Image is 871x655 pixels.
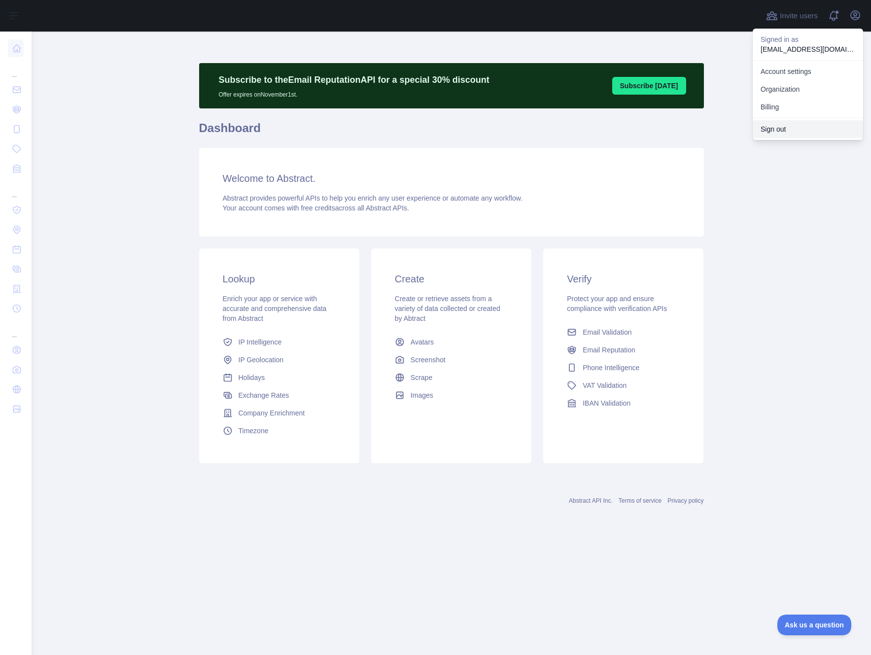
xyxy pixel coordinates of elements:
a: Screenshot [391,351,512,369]
span: Protect your app and ensure compliance with verification APIs [567,295,667,312]
a: IP Geolocation [219,351,340,369]
h1: Dashboard [199,120,704,144]
span: Holidays [239,373,265,382]
span: Create or retrieve assets from a variety of data collected or created by Abtract [395,295,500,322]
a: Email Validation [563,323,684,341]
span: IP Intelligence [239,337,282,347]
span: Phone Intelligence [583,363,639,373]
span: IP Geolocation [239,355,284,365]
span: VAT Validation [583,380,627,390]
a: Account settings [753,63,863,80]
p: Signed in as [761,34,855,44]
a: Abstract API Inc. [569,497,613,504]
a: Email Reputation [563,341,684,359]
span: Email Validation [583,327,631,337]
span: Invite users [780,10,818,22]
span: Your account comes with across all Abstract APIs. [223,204,409,212]
a: Holidays [219,369,340,386]
span: Screenshot [411,355,446,365]
button: Billing [753,98,863,116]
iframe: Toggle Customer Support [777,615,851,635]
span: Timezone [239,426,269,436]
span: Abstract provides powerful APIs to help you enrich any user experience or automate any workflow. [223,194,523,202]
p: Subscribe to the Email Reputation API for a special 30 % discount [219,73,489,87]
p: Offer expires on November 1st. [219,87,489,99]
a: Company Enrichment [219,404,340,422]
div: ... [8,179,24,199]
a: IP Intelligence [219,333,340,351]
a: Avatars [391,333,512,351]
span: IBAN Validation [583,398,630,408]
a: Privacy policy [667,497,703,504]
span: Images [411,390,433,400]
span: free credits [301,204,335,212]
div: ... [8,319,24,339]
div: ... [8,59,24,79]
span: Avatars [411,337,434,347]
a: VAT Validation [563,377,684,394]
span: Exchange Rates [239,390,289,400]
a: Organization [753,80,863,98]
button: Subscribe [DATE] [612,77,686,95]
a: Exchange Rates [219,386,340,404]
a: Timezone [219,422,340,440]
h3: Verify [567,272,680,286]
h3: Create [395,272,508,286]
button: Invite users [764,8,820,24]
span: Scrape [411,373,432,382]
p: [EMAIL_ADDRESS][DOMAIN_NAME] [761,44,855,54]
a: IBAN Validation [563,394,684,412]
h3: Welcome to Abstract. [223,172,680,185]
span: Email Reputation [583,345,635,355]
span: Enrich your app or service with accurate and comprehensive data from Abstract [223,295,327,322]
span: Company Enrichment [239,408,305,418]
a: Scrape [391,369,512,386]
a: Terms of service [619,497,662,504]
a: Phone Intelligence [563,359,684,377]
a: Images [391,386,512,404]
button: Sign out [753,120,863,138]
h3: Lookup [223,272,336,286]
